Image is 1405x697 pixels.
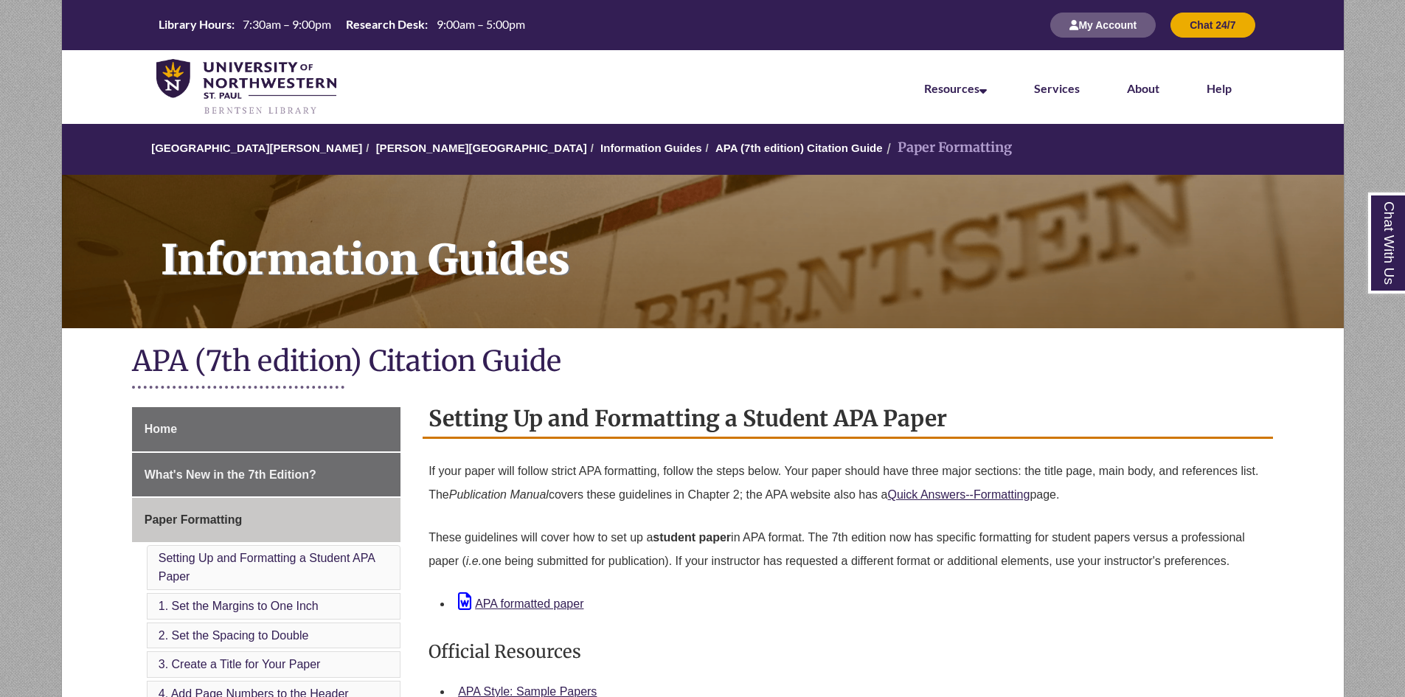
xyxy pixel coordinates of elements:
[437,17,525,31] span: 9:00am – 5:00pm
[159,658,321,670] a: 3. Create a Title for Your Paper
[159,600,319,612] a: 1. Set the Margins to One Inch
[1170,18,1255,31] a: Chat 24/7
[429,634,1267,669] h3: Official Resources
[159,552,375,583] a: Setting Up and Formatting a Student APA Paper
[145,175,1344,309] h1: Information Guides
[449,488,549,501] em: Publication Manual
[1127,81,1159,95] a: About
[600,142,702,154] a: Information Guides
[132,407,400,451] a: Home
[153,16,237,32] th: Library Hours:
[153,16,531,34] a: Hours Today
[429,520,1267,579] p: These guidelines will cover how to set up a in APA format. The 7th edition now has specific forma...
[151,142,362,154] a: [GEOGRAPHIC_DATA][PERSON_NAME]
[429,454,1267,513] p: If your paper will follow strict APA formatting, follow the steps below. Your paper should have t...
[153,16,531,32] table: Hours Today
[243,17,331,31] span: 7:30am – 9:00pm
[156,59,337,117] img: UNWSP Library Logo
[466,555,482,567] em: i.e.
[1050,13,1156,38] button: My Account
[145,423,177,435] span: Home
[132,453,400,497] a: What's New in the 7th Edition?
[1050,18,1156,31] a: My Account
[62,175,1344,328] a: Information Guides
[423,400,1273,439] h2: Setting Up and Formatting a Student APA Paper
[132,343,1274,382] h1: APA (7th edition) Citation Guide
[1034,81,1080,95] a: Services
[1207,81,1232,95] a: Help
[887,488,1030,501] a: Quick Answers--Formatting
[924,81,987,95] a: Resources
[458,597,583,610] a: APA formatted paper
[132,498,400,542] a: Paper Formatting
[715,142,883,154] a: APA (7th edition) Citation Guide
[376,142,587,154] a: [PERSON_NAME][GEOGRAPHIC_DATA]
[883,137,1012,159] li: Paper Formatting
[145,513,242,526] span: Paper Formatting
[159,629,309,642] a: 2. Set the Spacing to Double
[340,16,430,32] th: Research Desk:
[653,531,731,544] strong: student paper
[145,468,316,481] span: What's New in the 7th Edition?
[1170,13,1255,38] button: Chat 24/7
